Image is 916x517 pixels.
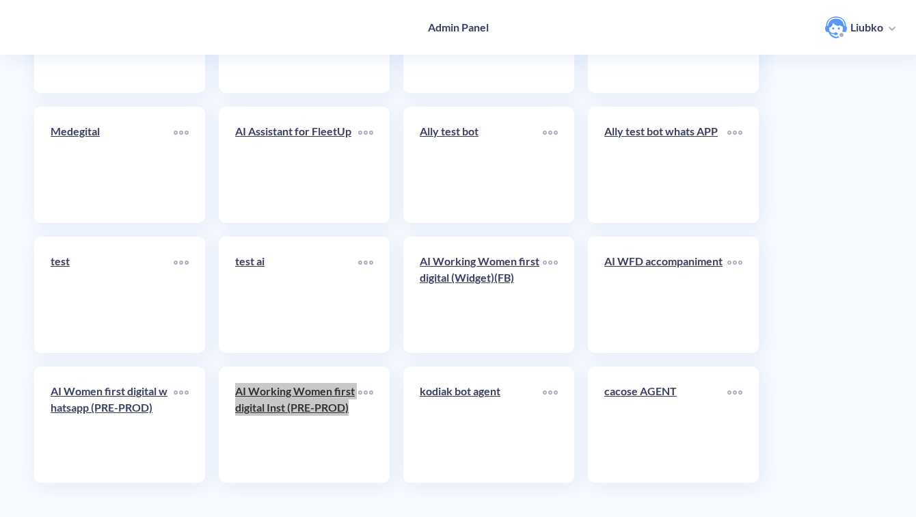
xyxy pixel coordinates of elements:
p: AI Working Women first digital Inst (PRE-PROD) [235,383,358,416]
p: Ally test bot [420,123,543,140]
button: user photoLiubko [818,15,902,40]
a: Medegital [51,123,174,207]
p: AI Working Women first digital (Widget)(FB) [420,253,543,286]
img: user photo [825,16,847,38]
a: kodiak bot agent [420,383,543,466]
a: AI Assistant for FleetUp [235,123,358,207]
p: kodiak bot agent [420,383,543,399]
p: test [51,253,174,269]
p: Ally test bot whats APP [604,123,727,140]
a: Ally test bot whats APP [604,123,727,207]
a: AI WFD accompaniment [604,253,727,336]
p: AI Assistant for FleetUp [235,123,358,140]
a: AI Working Women first digital Inst (PRE-PROD) [235,383,358,466]
p: AI Women first digital whatsapp (PRE-PROD) [51,383,174,416]
a: test ai [235,253,358,336]
a: Ally test bot [420,123,543,207]
p: Liubko [850,20,883,35]
a: cacose AGENT [604,383,727,466]
a: AI Working Women first digital (Widget)(FB) [420,253,543,336]
p: test ai [235,253,358,269]
p: cacose AGENT [604,383,727,399]
p: Medegital [51,123,174,140]
a: AI Women first digital whatsapp (PRE-PROD) [51,383,174,466]
a: test [51,253,174,336]
h4: Admin Panel [428,21,489,34]
p: AI WFD accompaniment [604,253,727,269]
